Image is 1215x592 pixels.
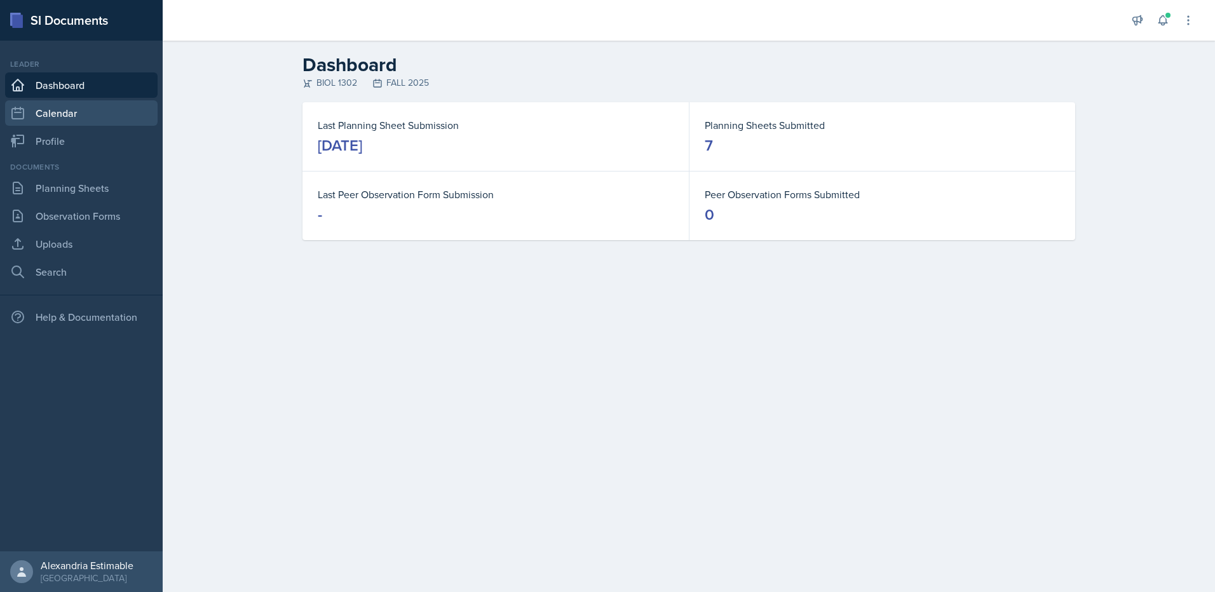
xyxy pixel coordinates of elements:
dt: Last Peer Observation Form Submission [318,187,674,202]
div: [GEOGRAPHIC_DATA] [41,572,133,584]
a: Uploads [5,231,158,257]
a: Calendar [5,100,158,126]
div: - [318,205,322,225]
dt: Last Planning Sheet Submission [318,118,674,133]
a: Observation Forms [5,203,158,229]
div: Leader [5,58,158,70]
a: Profile [5,128,158,154]
dt: Planning Sheets Submitted [705,118,1060,133]
div: Help & Documentation [5,304,158,330]
div: BIOL 1302 FALL 2025 [302,76,1075,90]
div: [DATE] [318,135,362,156]
a: Search [5,259,158,285]
a: Planning Sheets [5,175,158,201]
dt: Peer Observation Forms Submitted [705,187,1060,202]
div: 7 [705,135,713,156]
div: Alexandria Estimable [41,559,133,572]
a: Dashboard [5,72,158,98]
div: Documents [5,161,158,173]
h2: Dashboard [302,53,1075,76]
div: 0 [705,205,714,225]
